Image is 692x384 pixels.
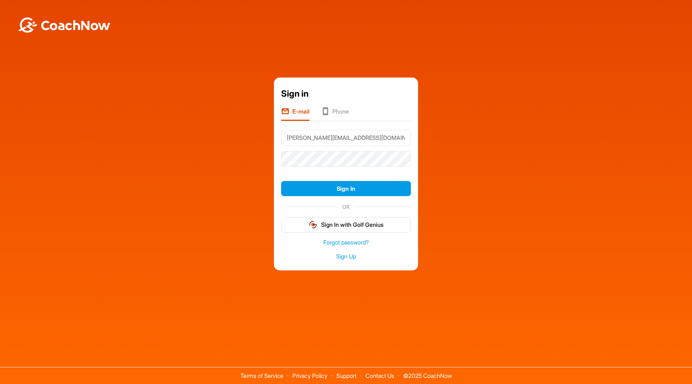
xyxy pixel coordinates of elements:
img: gg_logo [309,220,318,229]
li: Phone [321,107,349,121]
input: E-mail [281,130,411,146]
div: Sign in [281,87,411,100]
a: Privacy Policy [292,372,327,379]
a: Sign Up [281,252,411,261]
button: Sign In [281,181,411,197]
img: BwLJSsUCoWCh5upNqxVrqldRgqLPVwmV24tXu5FoVAoFEpwwqQ3VIfuoInZCoVCoTD4vwADAC3ZFMkVEQFDAAAAAElFTkSuQmCC [17,17,111,33]
a: Contact Us [365,372,394,379]
button: Sign In with Golf Genius [281,217,411,233]
li: E-mail [281,107,310,121]
span: OR [339,203,353,211]
span: © 2025 CoachNow [400,367,456,379]
a: Forgot password? [281,238,411,247]
a: Terms of Service [240,372,283,379]
a: Support [336,372,356,379]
